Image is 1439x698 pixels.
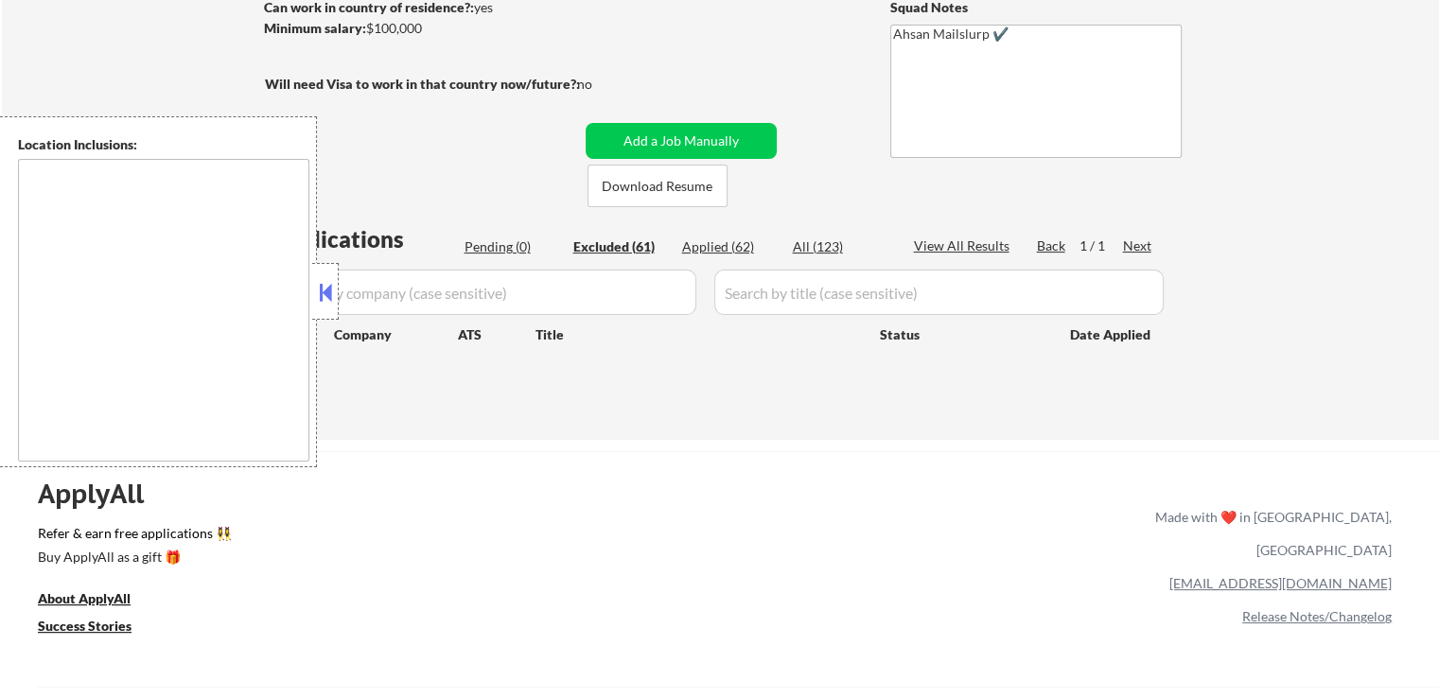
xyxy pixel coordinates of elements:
div: Made with ❤️ in [GEOGRAPHIC_DATA], [GEOGRAPHIC_DATA] [1148,500,1392,567]
div: Applied (62) [682,237,777,256]
div: ATS [458,325,535,344]
a: [EMAIL_ADDRESS][DOMAIN_NAME] [1169,575,1392,591]
div: Location Inclusions: [18,135,309,154]
a: Success Stories [38,616,157,639]
a: About ApplyAll [38,588,157,612]
button: Add a Job Manually [586,123,777,159]
button: Download Resume [588,165,728,207]
div: Applications [271,228,458,251]
div: Date Applied [1070,325,1153,344]
div: Next [1123,236,1153,255]
a: Buy ApplyAll as a gift 🎁 [38,547,227,570]
a: Refer & earn free applications 👯‍♀️ [38,527,760,547]
div: Pending (0) [465,237,559,256]
div: Status [880,317,1043,351]
input: Search by company (case sensitive) [271,270,696,315]
div: ApplyAll [38,478,166,510]
u: About ApplyAll [38,590,131,606]
div: $100,000 [264,19,579,38]
div: Excluded (61) [573,237,668,256]
div: Buy ApplyAll as a gift 🎁 [38,550,227,564]
input: Search by title (case sensitive) [714,270,1164,315]
a: Release Notes/Changelog [1242,608,1392,624]
div: Company [334,325,458,344]
strong: Will need Visa to work in that country now/future?: [265,76,580,92]
u: Success Stories [38,618,132,634]
strong: Minimum salary: [264,20,366,36]
div: Back [1037,236,1067,255]
div: 1 / 1 [1079,236,1123,255]
div: All (123) [793,237,887,256]
div: View All Results [914,236,1015,255]
div: Title [535,325,862,344]
div: no [577,75,631,94]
